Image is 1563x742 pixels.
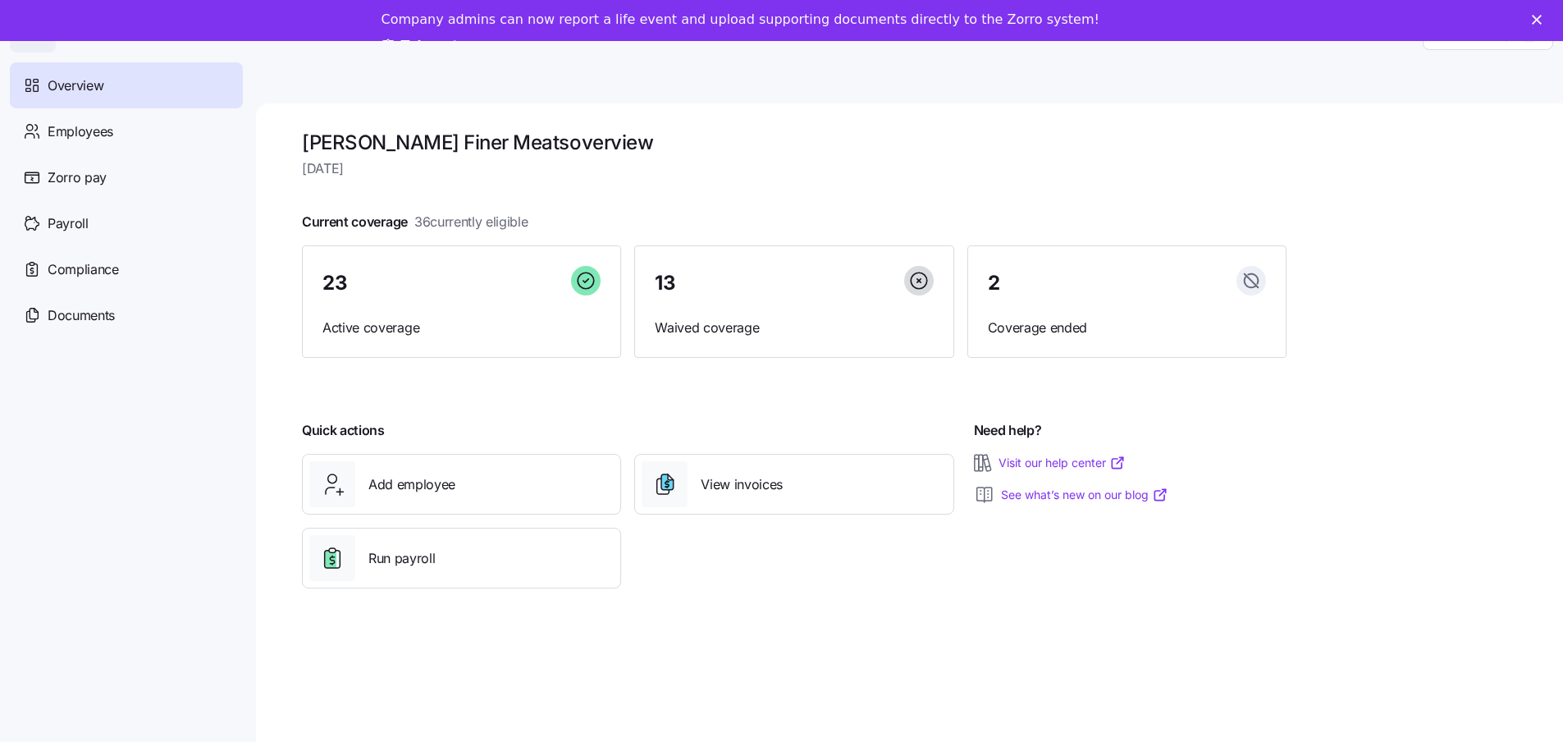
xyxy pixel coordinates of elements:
[1001,487,1168,503] a: See what’s new on our blog
[974,420,1042,441] span: Need help?
[322,273,347,293] span: 23
[655,318,933,338] span: Waived coverage
[368,548,435,569] span: Run payroll
[701,474,783,495] span: View invoices
[10,246,243,292] a: Compliance
[655,273,675,293] span: 13
[10,62,243,108] a: Overview
[302,212,528,232] span: Current coverage
[48,167,107,188] span: Zorro pay
[10,200,243,246] a: Payroll
[322,318,601,338] span: Active coverage
[302,420,385,441] span: Quick actions
[10,154,243,200] a: Zorro pay
[48,213,89,234] span: Payroll
[1532,15,1548,25] div: Close
[382,38,484,56] a: Take a tour
[48,121,113,142] span: Employees
[988,273,1000,293] span: 2
[48,76,103,96] span: Overview
[302,158,1287,179] span: [DATE]
[368,474,455,495] span: Add employee
[302,130,1287,155] h1: [PERSON_NAME] Finer Meats overview
[48,259,119,280] span: Compliance
[988,318,1266,338] span: Coverage ended
[999,455,1126,471] a: Visit our help center
[382,11,1099,28] div: Company admins can now report a life event and upload supporting documents directly to the Zorro ...
[414,212,528,232] span: 36 currently eligible
[10,292,243,338] a: Documents
[10,108,243,154] a: Employees
[48,305,115,326] span: Documents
